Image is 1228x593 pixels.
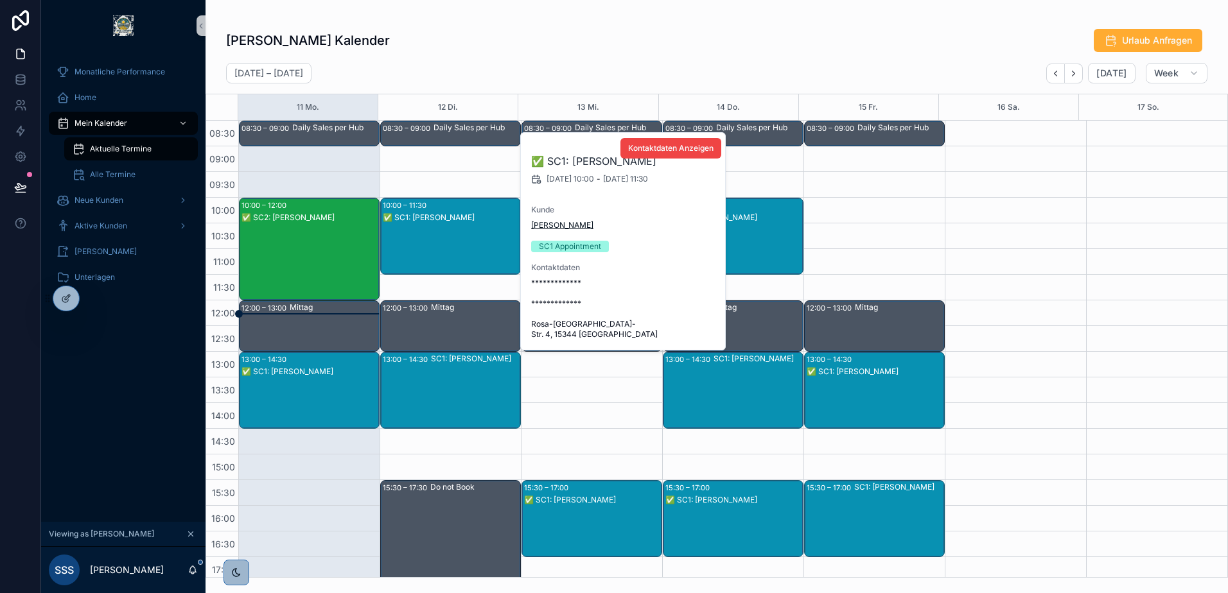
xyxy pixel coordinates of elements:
[1096,67,1127,79] span: [DATE]
[524,481,572,494] div: 15:30 – 17:00
[234,67,303,80] h2: [DATE] – [DATE]
[807,353,855,366] div: 13:00 – 14:30
[854,482,943,492] div: SC1: [PERSON_NAME]
[807,122,857,135] div: 08:30 – 09:00
[1046,64,1065,83] button: Back
[208,205,238,216] span: 10:00
[49,240,198,263] a: [PERSON_NAME]
[522,481,662,556] div: 15:30 – 17:00✅ SC1: [PERSON_NAME]
[997,94,1020,120] button: 16 Sa.
[208,384,238,395] span: 13:30
[805,352,944,428] div: 13:00 – 14:30✅ SC1: [PERSON_NAME]
[431,354,520,364] div: SC1: [PERSON_NAME]
[1137,94,1159,120] button: 17 So.
[208,230,238,241] span: 10:30
[438,94,458,120] button: 12 Di.
[628,143,714,153] span: Kontaktdaten Anzeigen
[855,302,943,313] div: Mittag
[1122,34,1192,47] span: Urlaub Anfragen
[381,198,520,274] div: 10:00 – 11:30✅ SC1: [PERSON_NAME]
[241,199,290,212] div: 10:00 – 12:00
[383,353,431,366] div: 13:00 – 14:30
[206,179,238,190] span: 09:30
[208,436,238,447] span: 14:30
[240,301,379,351] div: 12:00 – 13:00Mittag
[297,94,319,120] div: 11 Mo.
[41,51,206,305] div: scrollable content
[1094,29,1202,52] button: Urlaub Anfragen
[49,529,154,539] span: Viewing as [PERSON_NAME]
[226,31,390,49] h1: [PERSON_NAME] Kalender
[383,212,520,223] div: ✅ SC1: [PERSON_NAME]
[1065,64,1083,83] button: Next
[663,352,803,428] div: 13:00 – 14:30SC1: [PERSON_NAME]
[75,195,123,205] span: Neue Kunden
[531,220,593,230] a: [PERSON_NAME]
[290,302,378,313] div: Mittag
[663,301,803,351] div: 12:00 – 13:00Mittag
[665,122,716,135] div: 08:30 – 09:00
[241,122,292,135] div: 08:30 – 09:00
[807,366,943,377] div: ✅ SC1: [PERSON_NAME]
[1154,67,1179,79] span: Week
[64,137,198,160] a: Aktuelle Termine
[531,262,716,273] span: Kontaktdaten
[210,256,238,267] span: 11:00
[206,153,238,164] span: 09:00
[241,366,378,377] div: ✅ SC1: [PERSON_NAME]
[620,138,721,159] button: Kontaktdaten Anzeigen
[49,189,198,212] a: Neue Kunden
[49,266,198,289] a: Unterlagen
[434,123,520,133] div: Daily Sales per Hub
[208,333,238,344] span: 12:30
[547,174,594,184] span: [DATE] 10:00
[241,353,290,366] div: 13:00 – 14:30
[717,94,740,120] button: 14 Do.
[75,221,127,231] span: Aktive Kunden
[531,319,716,339] span: Rosa-[GEOGRAPHIC_DATA]-Str. 4, 15344 [GEOGRAPHIC_DATA]
[381,352,520,428] div: 13:00 – 14:30SC1: [PERSON_NAME]
[857,123,943,133] div: Daily Sales per Hub
[714,354,802,364] div: SC1: [PERSON_NAME]
[665,212,802,223] div: ✅ SC1: [PERSON_NAME]
[75,246,137,257] span: [PERSON_NAME]
[531,153,716,169] h2: ✅ SC1: [PERSON_NAME]
[208,410,238,421] span: 14:00
[665,481,713,494] div: 15:30 – 17:00
[577,94,599,120] div: 13 Mi.
[90,169,136,180] span: Alle Termine
[1088,63,1135,83] button: [DATE]
[663,198,803,274] div: 10:00 – 11:30✅ SC1: [PERSON_NAME]
[75,118,127,128] span: Mein Kalender
[49,214,198,237] a: Aktive Kunden
[90,144,152,154] span: Aktuelle Termine
[209,487,238,498] span: 15:30
[292,123,378,133] div: Daily Sales per Hub
[206,128,238,139] span: 08:30
[524,495,661,505] div: ✅ SC1: [PERSON_NAME]
[431,302,520,313] div: Mittag
[209,564,238,575] span: 17:00
[240,198,379,300] div: 10:00 – 12:00✅ SC2: [PERSON_NAME]
[381,121,520,146] div: 08:30 – 09:00Daily Sales per Hub
[208,513,238,524] span: 16:00
[75,272,115,282] span: Unterlagen
[383,122,434,135] div: 08:30 – 09:00
[859,94,878,120] button: 15 Fr.
[75,67,165,77] span: Monatliche Performance
[209,461,238,472] span: 15:00
[603,174,648,184] span: [DATE] 11:30
[807,302,855,314] div: 12:00 – 13:00
[241,212,378,223] div: ✅ SC2: [PERSON_NAME]
[240,121,379,146] div: 08:30 – 09:00Daily Sales per Hub
[716,123,802,133] div: Daily Sales per Hub
[240,352,379,428] div: 13:00 – 14:30✅ SC1: [PERSON_NAME]
[55,562,74,578] span: SSS
[49,60,198,83] a: Monatliche Performance
[805,301,944,351] div: 12:00 – 13:00Mittag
